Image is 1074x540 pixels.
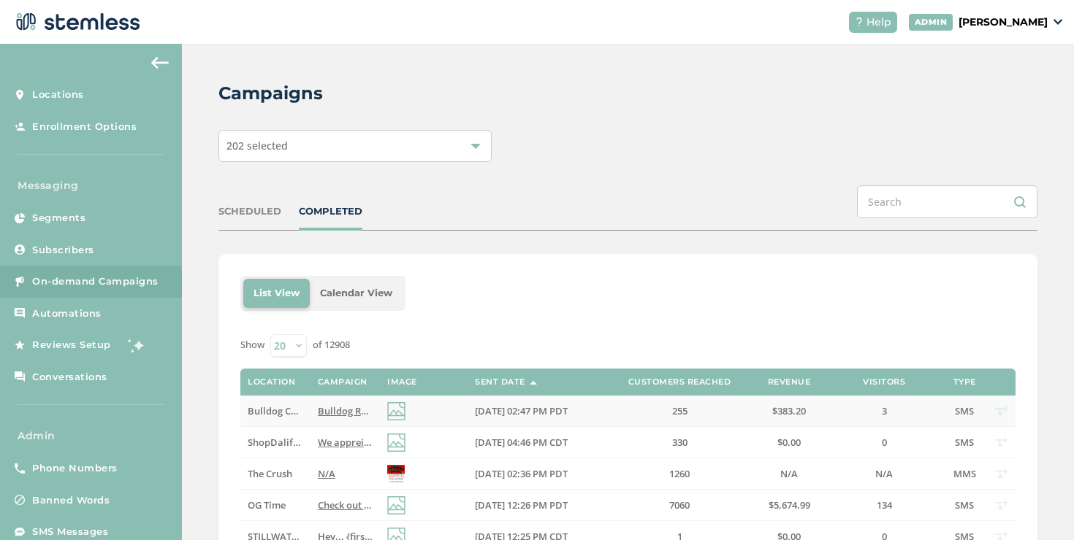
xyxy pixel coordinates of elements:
label: SMS [950,499,979,512]
label: 3 [833,405,935,417]
div: COMPLETED [299,204,362,219]
div: ADMIN [909,14,953,31]
img: icon-img-d887fa0c.svg [387,402,405,420]
label: 08/12/2025 02:47 PM PDT [475,405,599,417]
span: [DATE] 02:36 PM PDT [475,467,568,480]
span: SMS [955,498,974,512]
label: $5,674.99 [760,499,818,512]
input: Search [857,185,1037,218]
img: icon_down-arrow-small-66adaf34.svg [1054,19,1062,25]
label: Bulldog Cannabis [248,405,302,417]
label: N/A [760,468,818,480]
label: 08/12/2025 04:46 PM CDT [475,436,599,449]
iframe: Chat Widget [1001,470,1074,540]
span: Conversations [32,370,107,385]
span: OG Time [248,498,286,512]
span: Locations [32,88,84,102]
div: SCHEDULED [218,204,281,219]
span: The Crush [248,467,292,480]
img: icon-help-white-03924b79.svg [855,18,864,26]
label: of 12908 [313,338,350,352]
img: icon-img-d887fa0c.svg [387,433,405,452]
span: N/A [318,467,335,480]
span: SMS [955,436,974,449]
span: $383.20 [772,404,806,417]
label: We appreicate your continued support, we’ve grown and improved. Expect faster delivery, more driv... [318,436,373,449]
label: The Crush [248,468,302,480]
span: Automations [32,306,102,321]
label: 08/12/2025 02:36 PM PDT [475,468,599,480]
label: 08/12/2025 12:26 PM PDT [475,499,599,512]
label: ShopDalifornia [248,436,302,449]
span: Bulldog Retail Closing - Flash Sale! 50% OFF ! ! ! Reply END to cancel [318,404,619,417]
img: icon-arrow-back-accent-c549486e.svg [151,57,169,69]
label: 134 [833,499,935,512]
span: 202 selected [226,139,288,153]
h2: Campaigns [218,80,323,107]
span: 0 [882,436,887,449]
span: Bulldog Cannabis [248,404,327,417]
label: Bulldog Retail Closing - Flash Sale! 50% OFF ! ! ! Reply END to cancel [318,405,373,417]
img: logo-dark-0685b13c.svg [12,7,140,36]
img: icon-sort-1e1d7615.svg [530,381,537,385]
span: [DATE] 04:46 PM CDT [475,436,568,449]
label: Show [240,338,264,352]
span: $0.00 [777,436,801,449]
span: 3 [882,404,887,417]
span: [DATE] 02:47 PM PDT [475,404,568,417]
label: SMS [950,436,979,449]
span: $5,674.99 [769,498,810,512]
span: 330 [672,436,688,449]
label: Location [248,377,295,387]
label: Revenue [768,377,811,387]
p: [PERSON_NAME] [959,15,1048,30]
label: SMS [950,405,979,417]
span: Segments [32,211,85,225]
span: N/A [780,467,798,480]
span: Banned Words [32,493,110,508]
label: 1260 [614,468,745,480]
span: 7060 [669,498,690,512]
label: 255 [614,405,745,417]
span: 255 [672,404,688,417]
span: Reviews Setup [32,338,111,352]
span: Help [867,15,891,30]
span: Phone Numbers [32,461,118,476]
span: SMS Messages [32,525,108,539]
span: MMS [953,467,976,480]
span: Enrollment Options [32,120,137,134]
span: Check out our specials [DATE]! Reply END to cancel [318,498,544,512]
img: tqrN3swGcNVQNCCg8byxF4UE2bgR87dbVyz9.jpg [387,465,405,483]
label: Sent Date [475,377,525,387]
label: $0.00 [760,436,818,449]
img: icon-img-d887fa0c.svg [387,496,405,514]
li: List View [243,279,310,308]
label: 330 [614,436,745,449]
img: glitter-stars-b7820f95.gif [122,331,151,360]
span: N/A [875,467,893,480]
label: Visitors [863,377,905,387]
label: Type [953,377,976,387]
label: Check out our specials today! Reply END to cancel [318,499,373,512]
span: 1260 [669,467,690,480]
label: $383.20 [760,405,818,417]
label: OG Time [248,499,302,512]
span: On-demand Campaigns [32,274,159,289]
li: Calendar View [310,279,403,308]
label: N/A [318,468,373,480]
span: Subscribers [32,243,94,258]
label: N/A [833,468,935,480]
label: Image [387,377,417,387]
span: SMS [955,404,974,417]
label: Customers Reached [628,377,731,387]
span: ShopDalifornia [248,436,318,449]
span: 134 [877,498,892,512]
span: [DATE] 12:26 PM PDT [475,498,568,512]
label: 0 [833,436,935,449]
label: 7060 [614,499,745,512]
label: MMS [950,468,979,480]
label: Campaign [318,377,367,387]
